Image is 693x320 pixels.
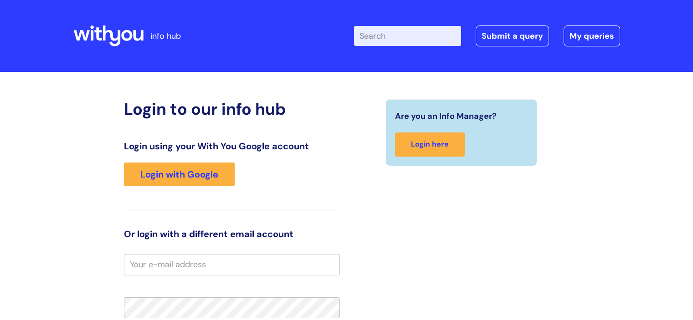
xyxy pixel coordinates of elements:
[124,163,235,186] a: Login with Google
[354,26,461,46] input: Search
[395,132,465,157] a: Login here
[395,109,497,123] span: Are you an Info Manager?
[564,25,620,46] a: My queries
[124,254,340,275] input: Your e-mail address
[124,141,340,152] h3: Login using your With You Google account
[124,229,340,239] h3: Or login with a different email account
[476,25,549,46] a: Submit a query
[150,29,181,43] p: info hub
[124,99,340,119] h2: Login to our info hub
